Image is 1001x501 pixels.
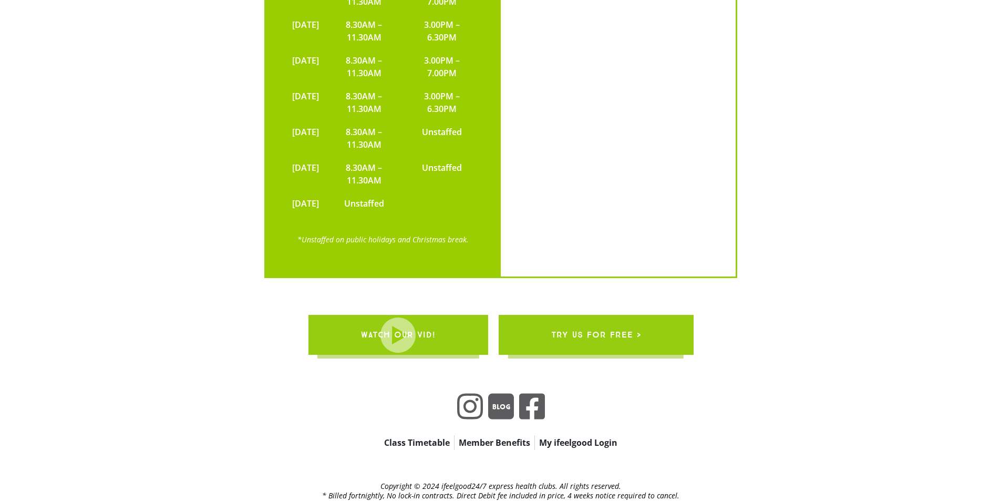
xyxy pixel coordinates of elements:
[287,13,324,49] td: [DATE]
[324,13,405,49] td: 8.30AM – 11.30AM
[322,435,679,450] nav: apbct__label_id__gravity_form
[287,156,324,192] td: [DATE]
[297,234,469,244] a: *Unstaffed on public holidays and Christmas break.
[455,435,534,450] a: Member Benefits
[308,315,488,355] a: WATCH OUR VID!
[360,320,435,350] span: WATCH OUR VID!
[324,192,405,215] td: Unstaffed
[404,49,479,85] td: 3.00PM – 7.00PM
[324,49,405,85] td: 8.30AM – 11.30AM
[535,435,622,450] a: My ifeelgood Login
[404,85,479,120] td: 3.00PM – 6.30PM
[551,320,641,350] span: try us for free >
[404,120,479,156] td: Unstaffed
[324,120,405,156] td: 8.30AM – 11.30AM
[404,156,479,192] td: Unstaffed
[287,192,324,215] td: [DATE]
[380,435,454,450] a: Class Timetable
[404,13,479,49] td: 3.00PM – 6.30PM
[287,120,324,156] td: [DATE]
[164,482,837,500] h2: Copyright © 2024 ifeelgood24/7 express health clubs. All rights reserved. * Billed fortnightly, N...
[498,315,693,355] a: try us for free >
[324,85,405,120] td: 8.30AM – 11.30AM
[287,85,324,120] td: [DATE]
[287,49,324,85] td: [DATE]
[324,156,405,192] td: 8.30AM – 11.30AM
